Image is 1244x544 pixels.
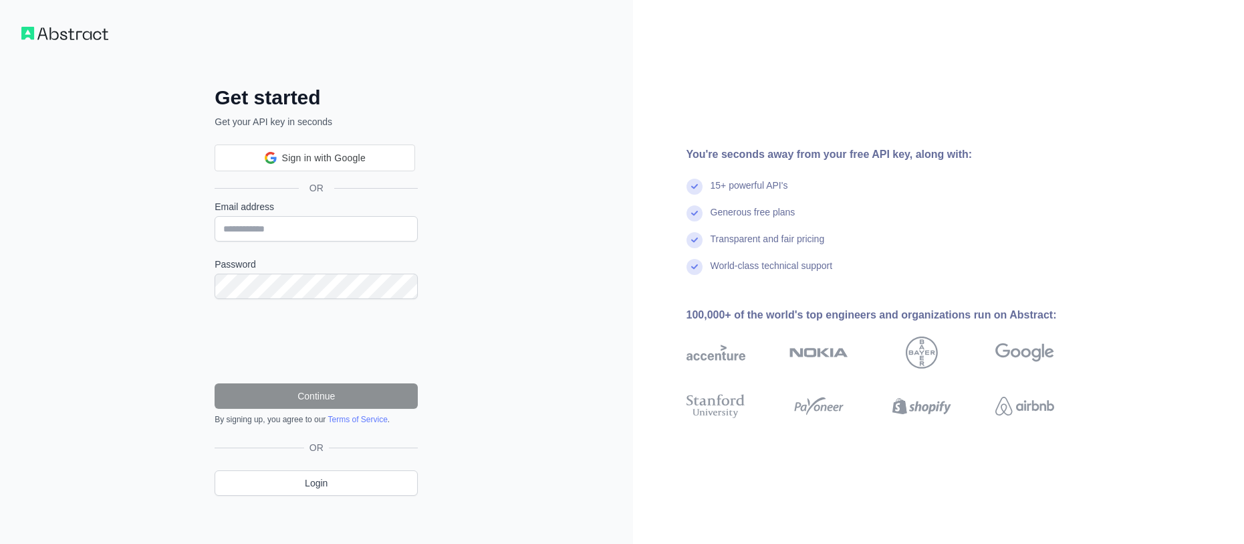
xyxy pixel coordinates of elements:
label: Password [215,258,418,271]
div: By signing up, you agree to our . [215,414,418,425]
img: check mark [687,205,703,221]
span: Sign in with Google [282,151,366,165]
img: payoneer [789,391,848,421]
img: stanford university [687,391,745,421]
a: Login [215,470,418,496]
img: nokia [789,337,848,369]
label: Email address [215,200,418,213]
p: Get your API key in seconds [215,115,418,128]
img: check mark [687,232,703,248]
span: OR [299,181,334,195]
img: Workflow [21,27,108,40]
img: google [995,337,1054,369]
span: OR [304,441,329,454]
img: check mark [687,259,703,275]
img: accenture [687,337,745,369]
img: shopify [892,391,951,421]
div: World-class technical support [711,259,833,286]
a: Terms of Service [328,415,387,424]
iframe: reCAPTCHA [215,315,418,367]
div: 15+ powerful API's [711,179,788,205]
img: bayer [906,337,938,369]
img: airbnb [995,391,1054,421]
img: check mark [687,179,703,195]
div: Transparent and fair pricing [711,232,825,259]
button: Continue [215,383,418,409]
div: 100,000+ of the world's top engineers and organizations run on Abstract: [687,307,1097,323]
div: Generous free plans [711,205,795,232]
div: Sign in with Google [215,145,415,171]
h2: Get started [215,86,418,110]
div: You're seconds away from your free API key, along with: [687,147,1097,163]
